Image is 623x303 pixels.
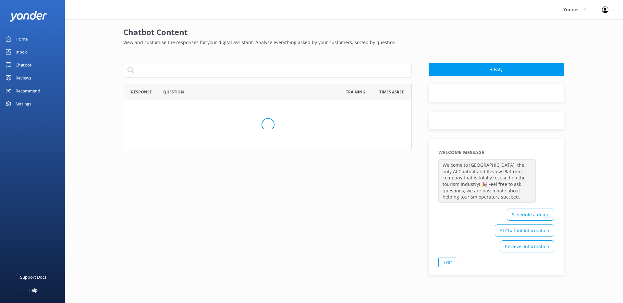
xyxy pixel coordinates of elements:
div: Inbox [16,45,27,58]
span: Times Asked [379,89,405,95]
span: Training [346,89,365,95]
span: Question [163,89,184,95]
div: Help [29,284,38,297]
a: Edit [438,258,457,267]
div: Recommend [16,84,40,97]
div: Settings [16,97,31,110]
div: grid [124,100,412,149]
div: Reviews Information [500,240,554,252]
button: + FAQ [429,63,564,76]
img: yonder-white-logo.png [10,11,47,22]
p: Welcome to [GEOGRAPHIC_DATA], the only AI Chatbot and Review Platform company that is totally foc... [438,159,536,203]
div: AI Chatbot Information [495,224,554,236]
h2: Chatbot Content [123,26,565,38]
div: Support Docs [20,271,46,284]
div: Schedule a demo [507,209,554,221]
div: Chatbot [16,58,31,71]
div: Reviews [16,71,31,84]
h5: Welcome Message [438,149,484,156]
div: Home [16,32,28,45]
span: Response [131,89,152,95]
p: View and customise the responses for your digital assistant. Analyse everything asked by your cus... [123,39,565,46]
span: Yonder [563,6,579,13]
